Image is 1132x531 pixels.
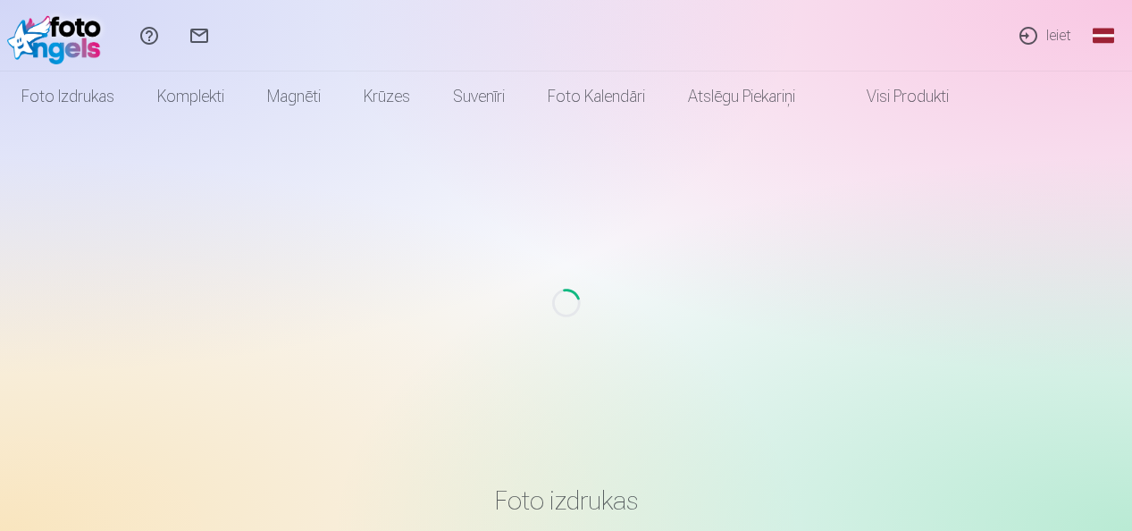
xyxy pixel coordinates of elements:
[432,72,526,122] a: Suvenīri
[667,72,817,122] a: Atslēgu piekariņi
[526,72,667,122] a: Foto kalendāri
[342,72,432,122] a: Krūzes
[246,72,342,122] a: Magnēti
[45,485,1088,517] h3: Foto izdrukas
[817,72,970,122] a: Visi produkti
[7,7,110,64] img: /fa1
[136,72,246,122] a: Komplekti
